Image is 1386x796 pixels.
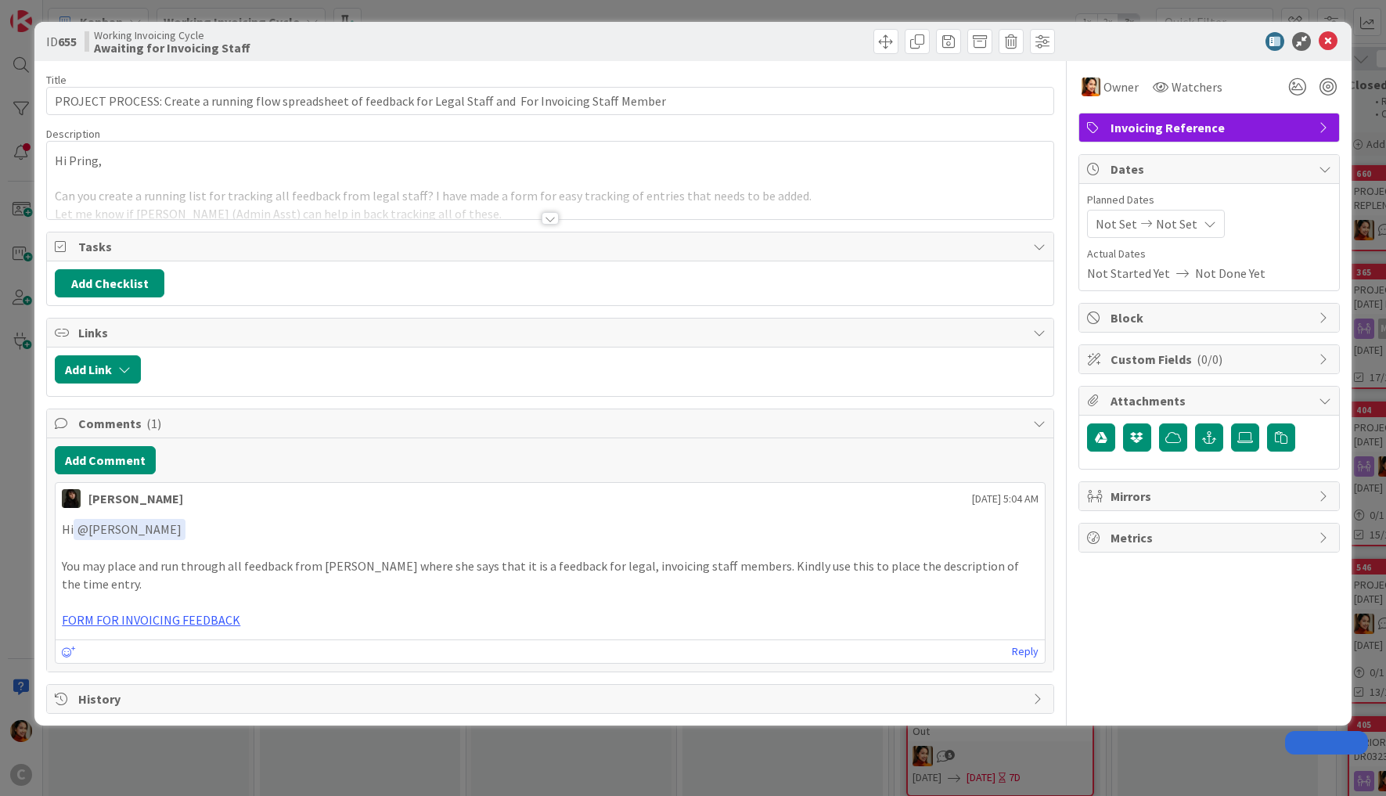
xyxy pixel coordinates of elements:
[46,87,1053,115] input: type card name here...
[972,491,1039,507] span: [DATE] 5:04 AM
[1111,350,1311,369] span: Custom Fields
[1111,528,1311,547] span: Metrics
[1111,391,1311,410] span: Attachments
[1111,308,1311,327] span: Block
[1103,77,1139,96] span: Owner
[1087,246,1331,262] span: Actual Dates
[1156,214,1197,233] span: Not Set
[55,269,164,297] button: Add Checklist
[1111,487,1311,506] span: Mirrors
[62,489,81,508] img: ES
[1111,160,1311,178] span: Dates
[77,521,88,537] span: @
[55,152,1045,170] p: Hi Pring,
[62,557,1038,592] p: You may place and run through all feedback from [PERSON_NAME] where she says that it is a feedbac...
[58,34,77,49] b: 655
[62,519,1038,540] p: Hi
[78,690,1024,708] span: History
[78,237,1024,256] span: Tasks
[94,41,250,54] b: Awaiting for Invoicing Staff
[1197,351,1222,367] span: ( 0/0 )
[1087,192,1331,208] span: Planned Dates
[1096,214,1137,233] span: Not Set
[77,521,182,537] span: [PERSON_NAME]
[1082,77,1100,96] img: PM
[55,355,141,384] button: Add Link
[62,612,240,628] a: FORM FOR INVOICING FEEDBACK
[94,29,250,41] span: Working Invoicing Cycle
[146,416,161,431] span: ( 1 )
[1172,77,1222,96] span: Watchers
[55,446,156,474] button: Add Comment
[78,414,1024,433] span: Comments
[78,323,1024,342] span: Links
[88,489,183,508] div: [PERSON_NAME]
[1012,642,1039,661] a: Reply
[1087,264,1170,283] span: Not Started Yet
[46,32,77,51] span: ID
[1195,264,1265,283] span: Not Done Yet
[46,73,67,87] label: Title
[46,127,100,141] span: Description
[1111,118,1311,137] span: Invoicing Reference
